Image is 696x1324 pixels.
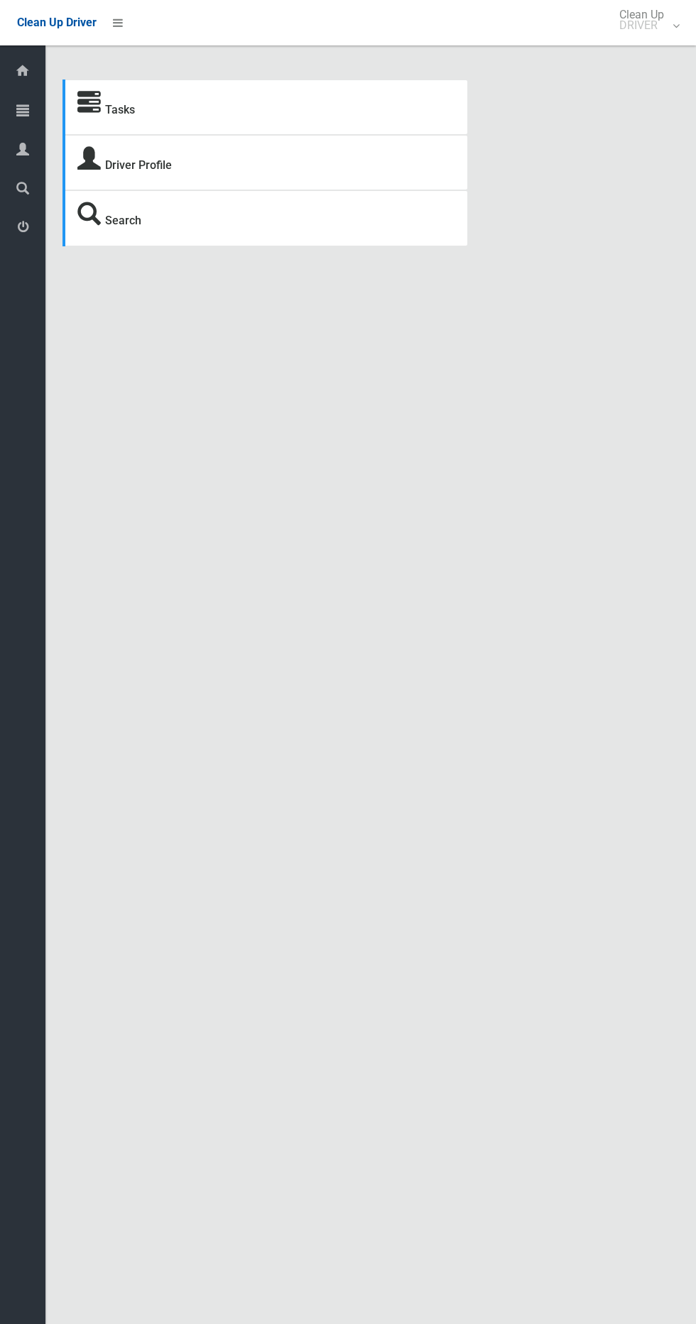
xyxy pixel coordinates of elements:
a: Clean Up Driver [17,12,97,33]
small: DRIVER [619,20,664,31]
span: Clean Up [612,9,678,31]
a: Search [105,214,141,227]
a: Tasks [105,103,135,116]
span: Clean Up Driver [17,16,97,29]
a: Driver Profile [105,158,172,172]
